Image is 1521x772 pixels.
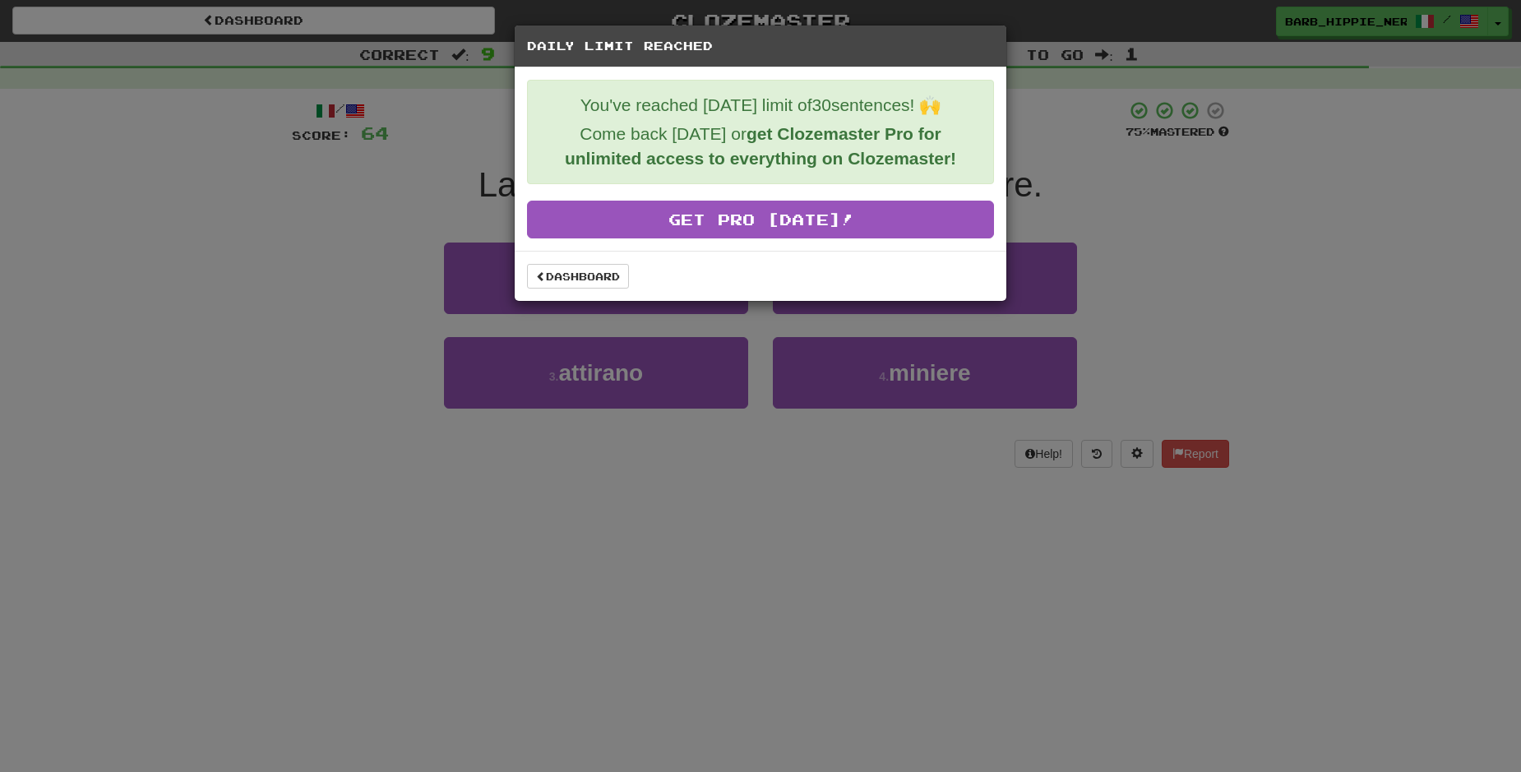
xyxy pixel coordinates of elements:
p: Come back [DATE] or [540,122,981,171]
a: Get Pro [DATE]! [527,201,994,238]
h5: Daily Limit Reached [527,38,994,54]
p: You've reached [DATE] limit of 30 sentences! 🙌 [540,93,981,118]
strong: get Clozemaster Pro for unlimited access to everything on Clozemaster! [565,124,956,168]
a: Dashboard [527,264,629,289]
